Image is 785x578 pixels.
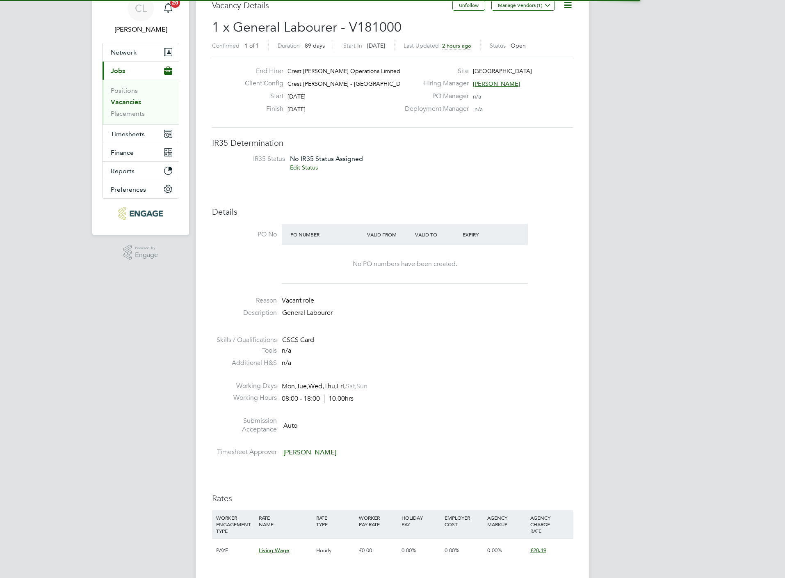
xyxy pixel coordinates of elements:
div: HOLIDAY PAY [399,510,442,532]
button: Jobs [103,62,179,80]
div: RATE NAME [257,510,314,532]
label: Submission Acceptance [212,417,277,434]
span: 1 x General Labourer - V181000 [212,19,402,35]
label: Deployment Manager [400,105,469,113]
div: £0.00 [357,539,399,562]
label: IR35 Status [220,155,285,163]
span: Engage [135,252,158,259]
span: Tue, [297,382,308,390]
span: n/a [282,359,291,367]
span: 0.00% [445,547,459,554]
div: PAYE [214,539,257,562]
div: Expiry [461,227,509,242]
div: AGENCY MARKUP [485,510,528,532]
label: Additional H&S [212,359,277,367]
label: Site [400,67,469,76]
div: Valid To [413,227,461,242]
label: Status [490,42,506,49]
label: Client Config [238,79,283,88]
span: Thu, [324,382,337,390]
button: Preferences [103,180,179,198]
span: Sat, [346,382,356,390]
div: Jobs [103,80,179,124]
span: Mon, [282,382,297,390]
div: Valid From [365,227,413,242]
div: CSCS Card [282,336,573,344]
span: 89 days [305,42,325,49]
span: 1 of 1 [244,42,259,49]
h3: Rates [212,493,573,504]
span: Timesheets [111,130,145,138]
span: 0.00% [487,547,502,554]
span: Sun [356,382,367,390]
label: Skills / Qualifications [212,336,277,344]
label: Description [212,309,277,317]
span: Powered by [135,245,158,252]
button: Timesheets [103,125,179,143]
label: PO Manager [400,92,469,101]
label: PO No [212,230,277,239]
span: [DATE] [288,93,306,100]
label: Timesheet Approver [212,448,277,456]
div: WORKER ENGAGEMENT TYPE [214,510,257,538]
label: Working Days [212,382,277,390]
span: n/a [475,106,483,113]
a: Placements [111,110,145,117]
span: 2 hours ago [442,42,471,49]
label: Start In [343,42,362,49]
label: Start [238,92,283,101]
div: 08:00 - 18:00 [282,395,354,403]
a: Positions [111,87,138,94]
button: Reports [103,162,179,180]
span: Jobs [111,67,125,75]
label: Duration [278,42,300,49]
span: Living Wage [259,547,289,554]
div: EMPLOYER COST [443,510,485,532]
label: Last Updated [404,42,439,49]
span: Auto [283,421,297,429]
span: £20.19 [530,547,546,554]
span: Vacant role [282,296,314,305]
div: WORKER PAY RATE [357,510,399,532]
h3: IR35 Determination [212,138,573,148]
div: No PO numbers have been created. [290,260,520,268]
label: Working Hours [212,394,277,402]
span: Crest [PERSON_NAME] - [GEOGRAPHIC_DATA] [288,80,413,87]
img: protechltd-logo-retina.png [119,207,162,220]
span: Preferences [111,186,146,193]
span: Open [511,42,526,49]
span: Chloe Lyons [102,25,179,34]
a: Powered byEngage [123,245,158,260]
span: n/a [282,346,291,355]
span: [GEOGRAPHIC_DATA] [473,67,532,75]
div: Hourly [314,539,357,562]
div: PO Number [288,227,365,242]
h3: Details [212,206,573,217]
label: Finish [238,105,283,113]
span: [DATE] [367,42,385,49]
span: Fri, [337,382,346,390]
span: Finance [111,149,134,156]
span: Wed, [308,382,324,390]
span: Reports [111,167,135,175]
a: Vacancies [111,98,141,106]
div: AGENCY CHARGE RATE [528,510,571,538]
button: Finance [103,143,179,161]
span: Network [111,48,137,56]
a: Edit Status [290,164,318,171]
span: 0.00% [402,547,416,554]
div: RATE TYPE [314,510,357,532]
button: Network [103,43,179,61]
span: [PERSON_NAME] [473,80,520,87]
span: [PERSON_NAME] [283,448,336,456]
label: Hiring Manager [400,79,469,88]
label: Confirmed [212,42,240,49]
span: 10.00hrs [324,395,354,403]
p: General Labourer [282,309,573,317]
span: n/a [473,93,481,100]
span: CL [135,3,147,14]
label: End Hirer [238,67,283,76]
a: Go to home page [102,207,179,220]
span: Crest [PERSON_NAME] Operations Limited [288,67,400,75]
span: [DATE] [288,106,306,113]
